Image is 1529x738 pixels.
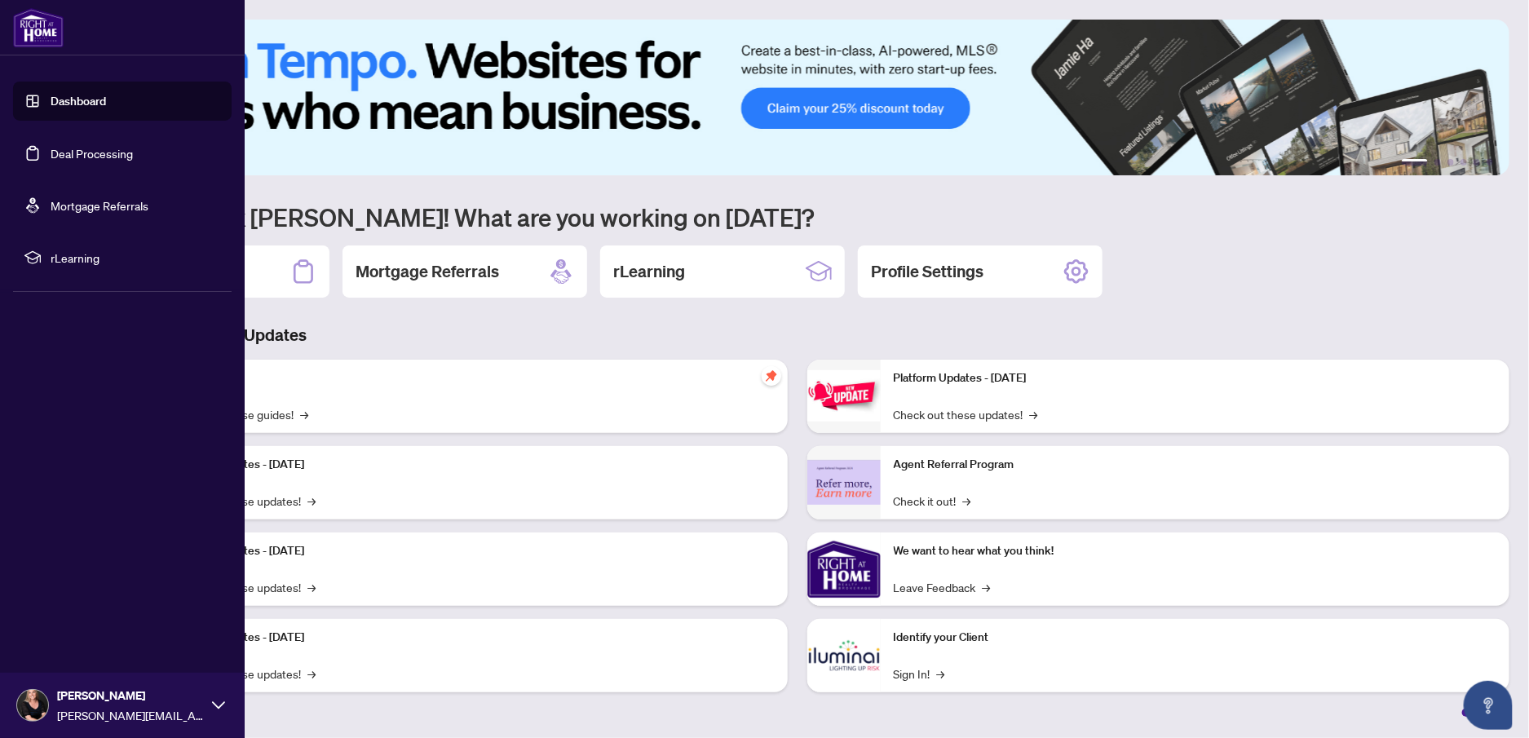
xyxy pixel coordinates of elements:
p: Self-Help [171,369,775,387]
button: 4 [1461,159,1467,166]
span: → [937,665,945,683]
button: 6 [1487,159,1493,166]
a: Leave Feedback→ [894,578,991,596]
p: Identify your Client [894,629,1497,647]
img: We want to hear what you think! [807,533,881,606]
img: logo [13,8,64,47]
a: Check out these updates!→ [894,405,1038,423]
h1: Welcome back [PERSON_NAME]! What are you working on [DATE]? [85,201,1509,232]
a: Dashboard [51,94,106,108]
button: 1 [1402,159,1428,166]
button: 5 [1474,159,1480,166]
img: Agent Referral Program [807,460,881,505]
span: → [963,492,971,510]
h2: Mortgage Referrals [356,260,499,283]
span: → [307,492,316,510]
span: → [300,405,308,423]
a: Sign In!→ [894,665,945,683]
span: rLearning [51,249,220,267]
p: Platform Updates - [DATE] [171,629,775,647]
img: Profile Icon [17,690,48,721]
p: Platform Updates - [DATE] [894,369,1497,387]
span: → [1030,405,1038,423]
a: Check it out!→ [894,492,971,510]
p: Platform Updates - [DATE] [171,542,775,560]
a: Deal Processing [51,146,133,161]
span: [PERSON_NAME] [57,687,204,705]
h3: Brokerage & Industry Updates [85,324,1509,347]
span: [PERSON_NAME][EMAIL_ADDRESS][PERSON_NAME][DOMAIN_NAME] [57,706,204,724]
img: Identify your Client [807,619,881,692]
button: Open asap [1464,681,1513,730]
h2: rLearning [613,260,685,283]
button: 2 [1434,159,1441,166]
p: We want to hear what you think! [894,542,1497,560]
img: Platform Updates - June 23, 2025 [807,370,881,422]
p: Agent Referral Program [894,456,1497,474]
a: Mortgage Referrals [51,198,148,213]
span: pushpin [762,366,781,386]
h2: Profile Settings [871,260,983,283]
span: → [307,665,316,683]
span: → [983,578,991,596]
img: Slide 0 [85,20,1510,175]
span: → [307,578,316,596]
p: Platform Updates - [DATE] [171,456,775,474]
button: 3 [1447,159,1454,166]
